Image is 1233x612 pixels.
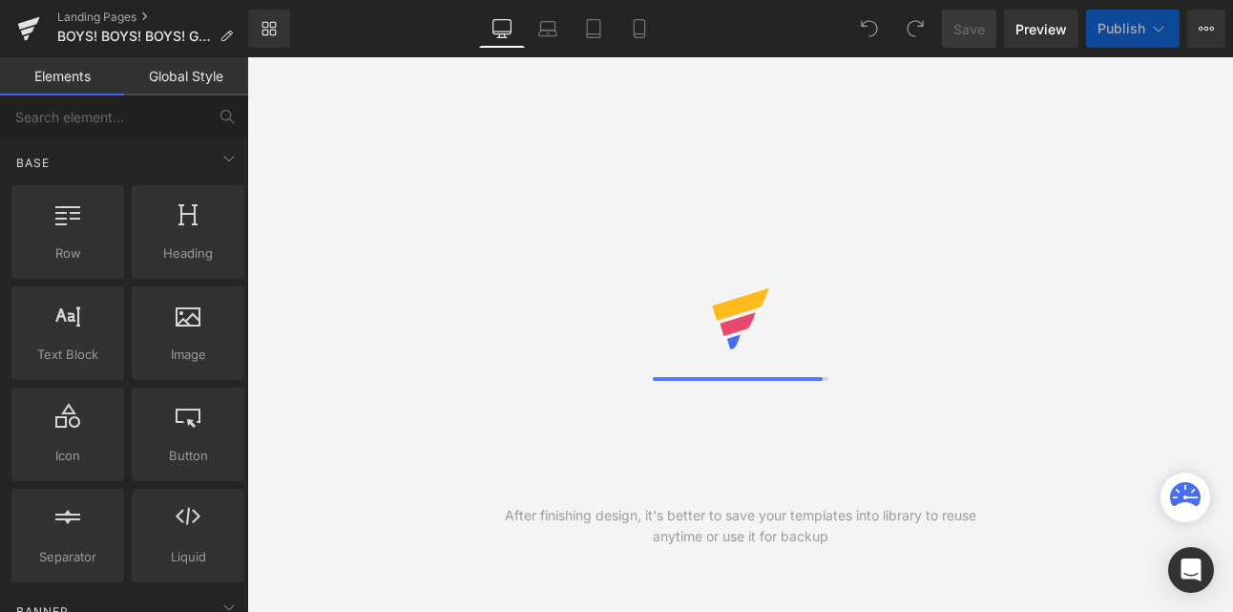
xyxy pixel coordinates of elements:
[17,243,118,264] span: Row
[17,547,118,567] span: Separator
[17,345,118,365] span: Text Block
[493,505,987,547] div: After finishing design, it's better to save your templates into library to reuse anytime or use i...
[850,10,888,48] button: Undo
[57,10,248,25] a: Landing Pages
[137,446,239,466] span: Button
[616,10,662,48] a: Mobile
[137,547,239,567] span: Liquid
[14,154,52,172] span: Base
[1004,10,1078,48] a: Preview
[17,446,118,466] span: Icon
[1086,10,1180,48] button: Publish
[571,10,616,48] a: Tablet
[479,10,525,48] a: Desktop
[896,10,934,48] button: Redo
[248,10,290,48] a: New Library
[137,345,239,365] span: Image
[124,57,248,95] a: Global Style
[953,19,985,39] span: Save
[1187,10,1225,48] button: More
[525,10,571,48] a: Laptop
[137,243,239,264] span: Heading
[1097,21,1145,36] span: Publish
[1015,19,1067,39] span: Preview
[1168,547,1214,593] div: Open Intercom Messenger
[57,29,212,44] span: BOYS! BOYS! BOYS! Gallery Café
